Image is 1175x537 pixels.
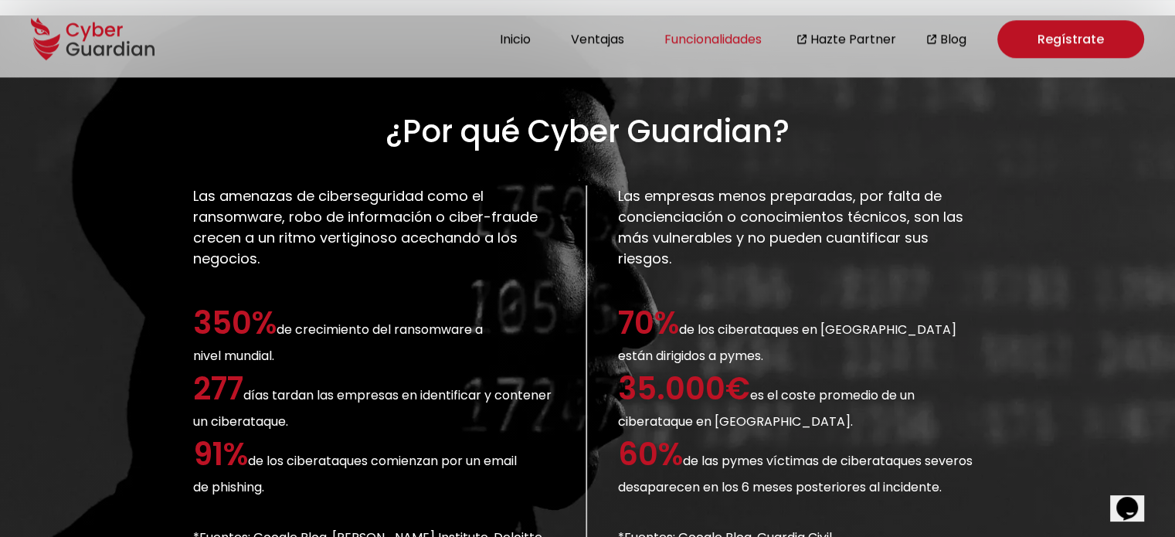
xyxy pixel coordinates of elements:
[618,431,982,497] p: de las pymes víctimas de ciberataques severos desaparecen en los 6 meses posteriores al incidente.
[193,433,248,476] span: 91%
[566,29,629,49] button: Ventajas
[618,365,982,431] p: es el coste promedio de un ciberataque en [GEOGRAPHIC_DATA].
[810,29,896,49] a: Hazte Partner
[660,29,766,49] button: Funcionalidades
[193,431,555,497] p: de los ciberataques comienzan por un email de phishing.
[385,108,790,155] h2: ¿Por qué Cyber Guardian?
[618,185,982,269] h3: Las empresas menos preparadas, por falta de concienciación o conocimientos técnicos, son las más ...
[193,365,555,431] p: días tardan las empresas en identificar y contener un ciberataque.
[997,20,1144,58] a: Regístrate
[193,185,555,269] h3: Las amenazas de ciberseguridad como el ransomware, robo de información o ciber-fraude crecen a un...
[618,301,679,345] span: 70%
[193,367,243,410] span: 277
[618,300,982,365] p: de los ciberataques en [GEOGRAPHIC_DATA] están dirigidos a pymes.
[193,300,555,365] p: de crecimiento del ransomware a nivel mundial.
[618,367,750,410] span: 35.000€
[1110,475,1160,522] iframe: chat widget
[193,301,277,345] span: 350%
[495,29,535,49] button: Inicio
[940,29,966,49] a: Blog
[618,433,683,476] span: 60%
